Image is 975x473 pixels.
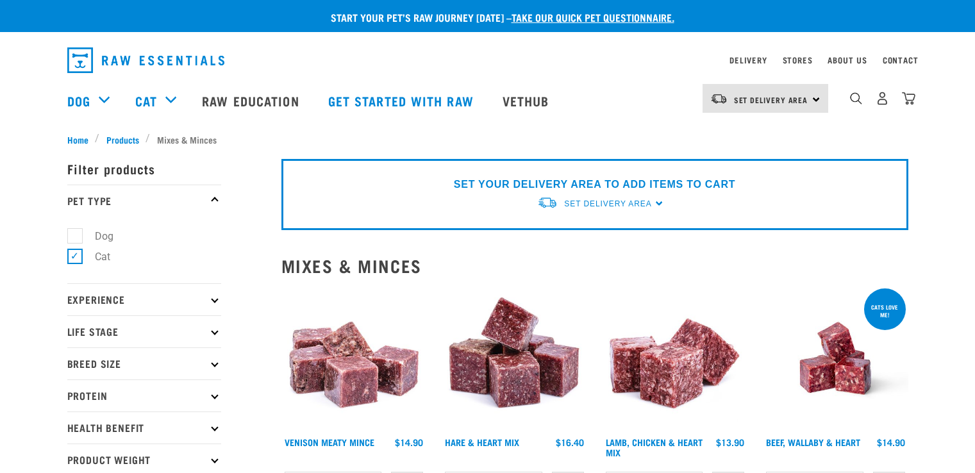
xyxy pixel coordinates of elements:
a: Venison Meaty Mince [285,440,374,444]
h2: Mixes & Minces [281,256,908,276]
a: Home [67,133,96,146]
a: Get started with Raw [315,75,490,126]
img: Raw Essentials Logo [67,47,224,73]
p: Health Benefit [67,411,221,444]
img: home-icon@2x.png [902,92,915,105]
a: Delivery [729,58,767,62]
a: Beef, Wallaby & Heart [766,440,860,444]
span: Set Delivery Area [734,97,808,102]
img: Pile Of Cubed Hare Heart For Pets [442,286,587,431]
span: Home [67,133,88,146]
img: van-moving.png [710,93,728,104]
nav: dropdown navigation [57,42,919,78]
img: Raw Essentials 2024 July2572 Beef Wallaby Heart [763,286,908,431]
div: $14.90 [395,437,423,447]
p: Filter products [67,153,221,185]
div: $16.40 [556,437,584,447]
a: Hare & Heart Mix [445,440,519,444]
p: Life Stage [67,315,221,347]
nav: breadcrumbs [67,133,908,146]
img: 1117 Venison Meat Mince 01 [281,286,427,431]
img: van-moving.png [537,196,558,210]
p: SET YOUR DELIVERY AREA TO ADD ITEMS TO CART [454,177,735,192]
img: user.png [876,92,889,105]
p: Protein [67,379,221,411]
a: About Us [828,58,867,62]
img: home-icon-1@2x.png [850,92,862,104]
a: Vethub [490,75,565,126]
label: Dog [74,228,119,244]
a: Raw Education [189,75,315,126]
div: $13.90 [716,437,744,447]
a: Lamb, Chicken & Heart Mix [606,440,703,454]
p: Experience [67,283,221,315]
span: Set Delivery Area [564,199,651,208]
a: Cat [135,91,157,110]
p: Breed Size [67,347,221,379]
a: Stores [783,58,813,62]
a: Products [99,133,146,146]
p: Pet Type [67,185,221,217]
div: Cats love me! [864,297,906,324]
img: 1124 Lamb Chicken Heart Mix 01 [603,286,748,431]
a: Dog [67,91,90,110]
label: Cat [74,249,115,265]
div: $14.90 [877,437,905,447]
a: take our quick pet questionnaire. [512,14,674,20]
span: Products [106,133,139,146]
a: Contact [883,58,919,62]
